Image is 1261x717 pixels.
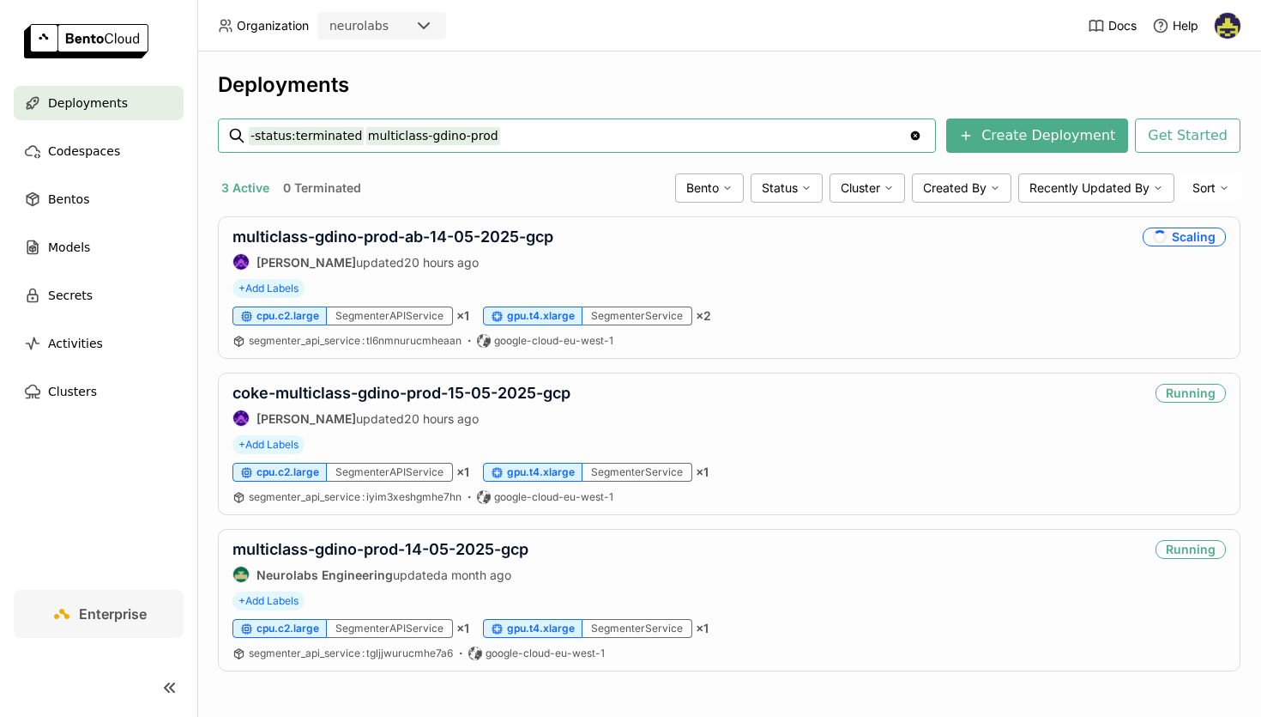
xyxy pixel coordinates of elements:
a: coke-multiclass-gdino-prod-15-05-2025-gcp [232,384,570,402]
img: Sauyon Lee [233,254,249,270]
span: Activities [48,333,103,354]
div: SegmenterAPIService [327,307,453,325]
span: Models [48,237,90,258]
div: SegmenterAPIService [327,463,453,482]
span: gpu.t4.xlarge [507,622,575,635]
a: segmenter_api_service:tgljjwurucmhe7a6 [249,647,453,660]
div: Scaling [1143,228,1226,246]
span: Sort [1192,180,1216,196]
div: updated [232,253,553,270]
input: Selected neurolabs. [390,18,392,35]
strong: [PERSON_NAME] [256,411,356,426]
i: loading [1152,229,1167,245]
span: google-cloud-eu-west-1 [486,647,605,660]
span: gpu.t4.xlarge [507,465,575,479]
a: multiclass-gdino-prod-ab-14-05-2025-gcp [232,228,553,246]
a: Enterprise [14,590,184,638]
img: Farouk Ghallabi [1215,13,1240,39]
span: google-cloud-eu-west-1 [494,490,613,504]
span: Created By [923,180,986,196]
span: 20 hours ago [404,411,479,426]
div: Bento [675,173,744,203]
button: 0 Terminated [280,177,365,199]
span: cpu.c2.large [256,309,319,323]
a: Bentos [14,182,184,216]
a: Codespaces [14,134,184,168]
span: 20 hours ago [404,255,479,270]
span: +Add Labels [232,592,305,611]
span: Bento [686,180,719,196]
span: cpu.c2.large [256,465,319,479]
div: Recently Updated By [1018,173,1174,203]
span: : [362,490,365,503]
span: segmenter_api_service tgljjwurucmhe7a6 [249,647,453,659]
div: Running [1155,540,1226,559]
div: Cluster [830,173,905,203]
a: Docs [1088,17,1137,34]
span: gpu.t4.xlarge [507,309,575,323]
div: updated [232,410,570,427]
img: Sauyon Lee [233,410,249,426]
span: Clusters [48,381,97,402]
div: SegmenterService [582,463,692,482]
span: a month ago [441,568,511,582]
input: Search [249,122,908,149]
div: Deployments [218,72,1240,98]
a: segmenter_api_service:tl6nmnurucmheaan [249,334,462,348]
span: × 1 [696,621,709,636]
a: Activities [14,326,184,361]
a: Deployments [14,86,184,120]
svg: Clear value [908,129,922,143]
span: × 1 [456,465,469,480]
div: neurolabs [329,17,389,34]
strong: Neurolabs Engineering [256,568,393,582]
div: SegmenterService [582,307,692,325]
span: × 2 [696,308,711,324]
div: Sort [1181,173,1240,203]
span: : [362,647,365,659]
button: 3 Active [218,177,273,199]
div: updated [232,566,528,583]
a: segmenter_api_service:iyim3xeshgmhe7hn [249,490,462,504]
span: Organization [237,18,309,33]
div: Help [1152,17,1198,34]
span: Docs [1108,18,1137,33]
span: segmenter_api_service tl6nmnurucmheaan [249,334,462,347]
span: Codespaces [48,141,120,161]
span: Cluster [841,180,880,196]
button: Create Deployment [946,118,1128,153]
div: SegmenterAPIService [327,619,453,638]
span: Status [762,180,798,196]
a: multiclass-gdino-prod-14-05-2025-gcp [232,540,528,558]
a: Clusters [14,374,184,409]
span: Enterprise [79,605,147,623]
img: Neurolabs Engineering [233,567,249,582]
span: × 1 [696,465,709,480]
span: google-cloud-eu-west-1 [494,334,613,348]
span: Secrets [48,285,93,306]
div: Running [1155,384,1226,403]
span: Recently Updated By [1029,180,1149,196]
span: × 1 [456,308,469,324]
span: +Add Labels [232,435,305,454]
div: SegmenterService [582,619,692,638]
span: Bentos [48,189,89,210]
span: +Add Labels [232,279,305,298]
span: Deployments [48,93,128,113]
span: : [362,334,365,347]
strong: [PERSON_NAME] [256,255,356,270]
button: Get Started [1135,118,1240,153]
div: Status [751,173,823,203]
span: segmenter_api_service iyim3xeshgmhe7hn [249,490,462,503]
img: logo [24,24,148,58]
span: × 1 [456,621,469,636]
span: Help [1173,18,1198,33]
div: Created By [912,173,1011,203]
span: cpu.c2.large [256,622,319,635]
a: Secrets [14,278,184,313]
a: Models [14,230,184,264]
